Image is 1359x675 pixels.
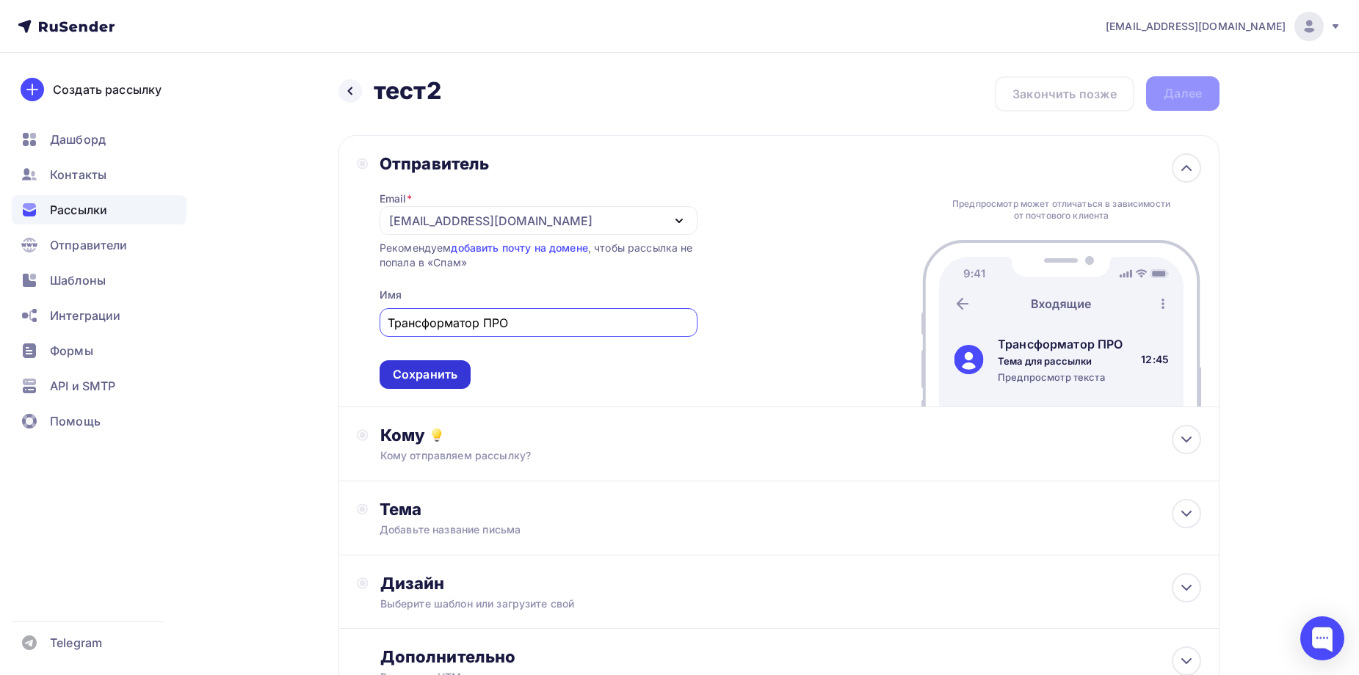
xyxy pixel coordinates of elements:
div: Кому отправляем рассылку? [380,448,1120,463]
span: Контакты [50,166,106,183]
span: Telegram [50,634,102,652]
span: API и SMTP [50,377,115,395]
div: Создать рассылку [53,81,162,98]
div: Предпросмотр текста [998,371,1123,384]
div: Выберите шаблон или загрузите свой [380,596,1120,611]
div: Дополнительно [380,646,1201,667]
div: [EMAIL_ADDRESS][DOMAIN_NAME] [389,212,592,230]
div: Сохранить [393,366,457,383]
span: [EMAIL_ADDRESS][DOMAIN_NAME] [1106,19,1286,34]
span: Помощь [50,412,101,430]
a: [EMAIL_ADDRESS][DOMAIN_NAME] [1106,12,1341,41]
div: Трансформатор ПРО [998,335,1123,353]
a: добавить почту на домене [451,241,587,254]
button: [EMAIL_ADDRESS][DOMAIN_NAME] [380,206,697,235]
span: Формы [50,342,93,360]
div: Кому [380,425,1201,445]
span: Отправители [50,236,128,254]
a: Контакты [12,160,186,189]
div: Email [380,191,412,206]
a: Отправители [12,230,186,260]
div: Добавьте название письма [380,522,641,537]
span: Шаблоны [50,271,106,289]
div: Рекомендуем , чтобы рассылка не попала в «Спам» [380,241,697,270]
span: Рассылки [50,201,107,219]
div: Тема [380,499,670,519]
div: Тема для рассылки [998,354,1123,368]
span: Интеграции [50,307,120,324]
h2: тест2 [374,76,441,106]
a: Шаблоны [12,266,186,295]
a: Рассылки [12,195,186,225]
div: Дизайн [380,573,1201,594]
span: Дашборд [50,131,106,148]
div: Предпросмотр может отличаться в зависимости от почтового клиента [949,198,1175,222]
div: Имя [380,288,402,302]
a: Дашборд [12,125,186,154]
div: 12:45 [1141,352,1169,367]
div: Отправитель [380,153,697,174]
a: Формы [12,336,186,365]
